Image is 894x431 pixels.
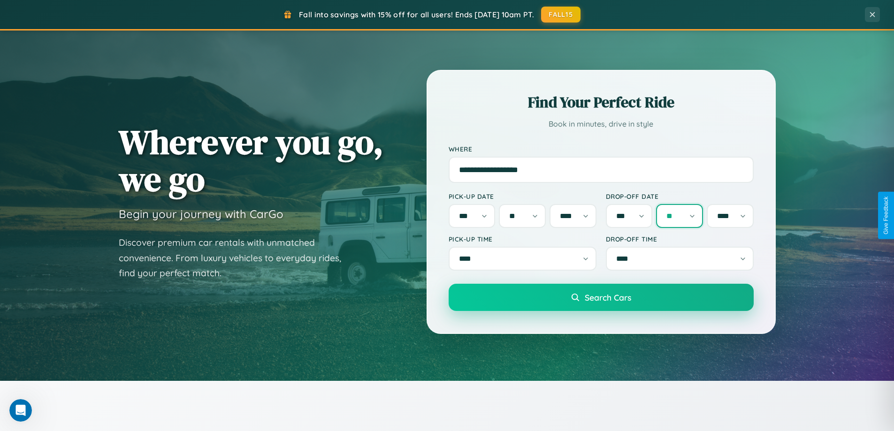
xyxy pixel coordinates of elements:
label: Drop-off Date [606,192,754,200]
p: Discover premium car rentals with unmatched convenience. From luxury vehicles to everyday rides, ... [119,235,353,281]
h1: Wherever you go, we go [119,123,383,197]
label: Drop-off Time [606,235,754,243]
h2: Find Your Perfect Ride [449,92,754,113]
p: Book in minutes, drive in style [449,117,754,131]
label: Where [449,145,754,153]
label: Pick-up Date [449,192,596,200]
h3: Begin your journey with CarGo [119,207,283,221]
button: Search Cars [449,284,754,311]
label: Pick-up Time [449,235,596,243]
button: FALL15 [541,7,581,23]
iframe: Intercom live chat [9,399,32,422]
span: Search Cars [585,292,631,302]
div: Give Feedback [883,197,889,234]
span: Fall into savings with 15% off for all users! Ends [DATE] 10am PT. [299,10,534,19]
